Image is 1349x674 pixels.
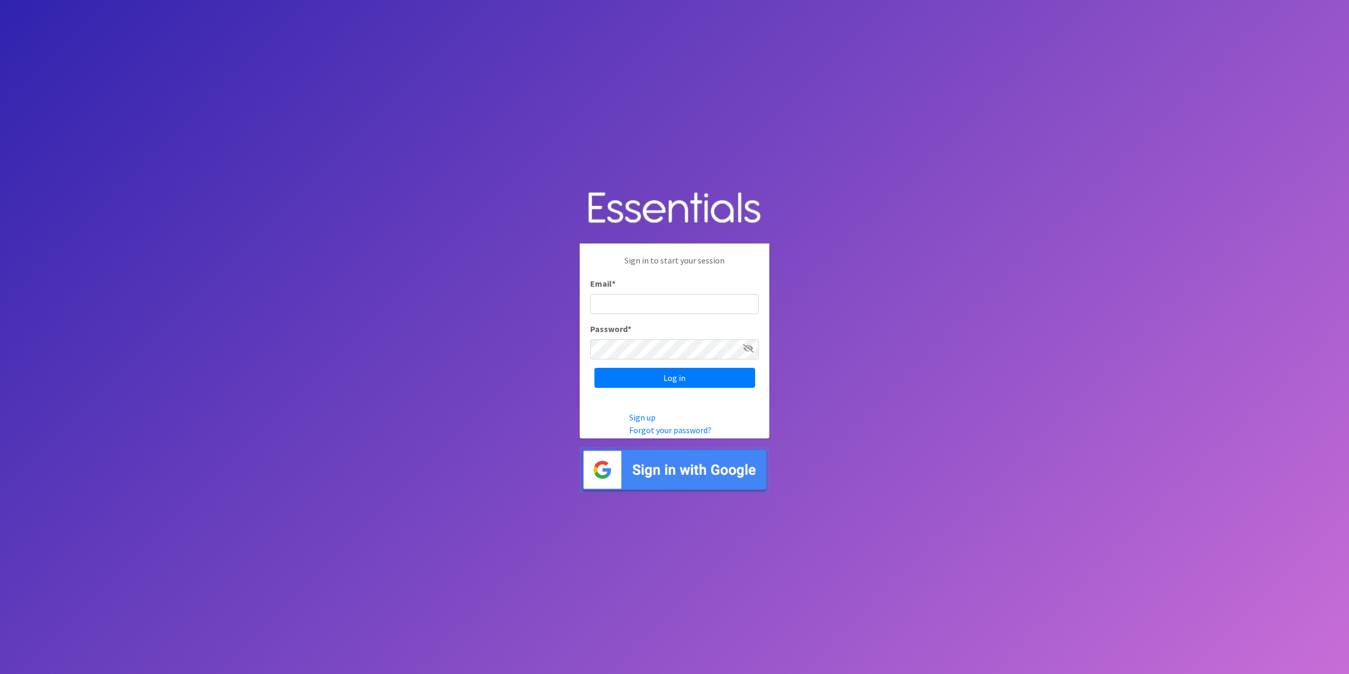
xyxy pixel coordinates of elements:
[628,324,631,334] abbr: required
[580,447,769,493] img: Sign in with Google
[629,412,656,423] a: Sign up
[612,278,615,289] abbr: required
[580,181,769,236] img: Human Essentials
[590,254,759,277] p: Sign in to start your session
[594,368,755,388] input: Log in
[590,277,615,290] label: Email
[629,425,711,435] a: Forgot your password?
[590,323,631,335] label: Password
